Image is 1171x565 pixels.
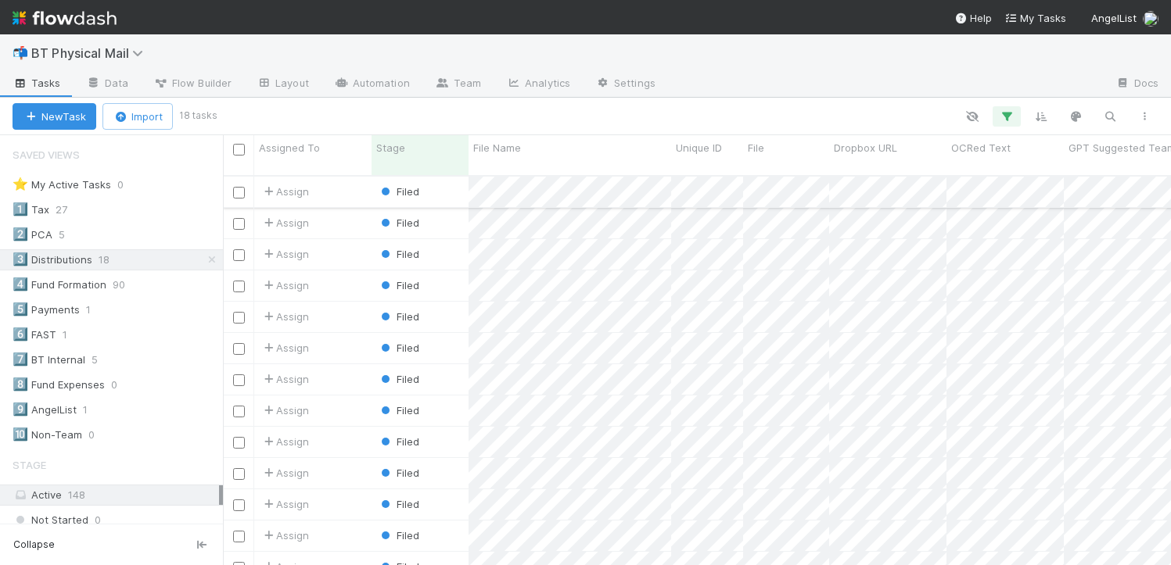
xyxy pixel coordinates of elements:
span: Filed [378,467,419,479]
span: 7️⃣ [13,352,28,366]
div: Filed [378,434,419,449]
span: Assign [260,402,309,418]
span: 📬 [13,46,28,59]
small: 18 tasks [179,109,217,123]
span: Filed [378,310,419,323]
div: My Active Tasks [13,175,111,195]
div: Tax [13,200,49,220]
input: Toggle Row Selected [233,499,245,511]
span: 1 [63,325,83,345]
div: BT Internal [13,350,85,370]
span: Filed [378,373,419,385]
span: Assign [260,277,309,293]
span: 90 [113,275,141,295]
div: Filed [378,402,419,418]
span: Filed [378,529,419,542]
input: Toggle Row Selected [233,406,245,417]
span: Tasks [13,75,61,91]
span: 1️⃣ [13,202,28,216]
input: Toggle Row Selected [233,437,245,449]
span: Filed [378,279,419,291]
span: Assign [260,496,309,512]
a: Automation [321,72,422,97]
span: 9️⃣ [13,402,28,416]
span: 5 [92,350,113,370]
div: Assign [260,527,309,543]
a: Layout [244,72,321,97]
input: Toggle Row Selected [233,531,245,542]
input: Toggle All Rows Selected [233,144,245,156]
span: Assign [260,246,309,262]
div: Help [954,10,992,26]
div: Filed [378,496,419,512]
span: Filed [378,185,419,198]
span: 5️⃣ [13,302,28,316]
span: Filed [378,498,419,510]
div: Non-Team [13,425,82,445]
span: Assign [260,465,309,481]
span: BT Physical Mail [31,45,151,61]
span: 0 [88,425,110,445]
a: Data [74,72,141,97]
div: FAST [13,325,56,345]
span: Assign [260,371,309,387]
a: Team [422,72,494,97]
span: Saved Views [13,139,80,170]
input: Toggle Row Selected [233,249,245,261]
span: Assign [260,309,309,324]
span: Filed [378,248,419,260]
span: Assign [260,434,309,449]
div: Filed [378,340,419,356]
div: Active [13,485,219,505]
span: Assign [260,215,309,231]
span: 4️⃣ [13,277,28,291]
span: 27 [56,200,83,220]
span: Filed [378,342,419,354]
div: AngelList [13,400,77,420]
div: Payments [13,300,80,320]
span: Filed [378,404,419,417]
span: Collapse [13,538,55,552]
a: Analytics [494,72,583,97]
div: Fund Expenses [13,375,105,395]
button: NewTask [13,103,96,130]
span: 2️⃣ [13,227,28,241]
span: Unique ID [676,140,722,156]
span: 1 [83,400,103,420]
span: OCRed Text [951,140,1011,156]
span: ⭐ [13,177,28,191]
img: avatar_e7d5656d-bda2-4d83-89d6-b6f9721f96bd.png [1143,11,1158,27]
span: 3️⃣ [13,252,28,266]
span: Flow Builder [153,75,232,91]
button: Import [102,103,173,130]
input: Toggle Row Selected [233,343,245,355]
span: 0 [117,175,139,195]
input: Toggle Row Selected [233,218,245,230]
span: Filed [378,435,419,448]
span: 0 [111,375,133,395]
div: Distributions [13,250,92,270]
div: Filed [378,465,419,481]
input: Toggle Row Selected [233,374,245,386]
input: Toggle Row Selected [233,187,245,198]
span: 0 [95,510,101,530]
div: Filed [378,215,419,231]
span: Assign [260,184,309,199]
span: 148 [68,488,85,501]
span: Filed [378,216,419,229]
div: Filed [378,184,419,199]
div: Filed [378,277,419,293]
span: Stage [376,140,405,156]
div: Filed [378,309,419,324]
span: 1 [86,300,106,320]
div: Fund Formation [13,275,106,295]
input: Toggle Row Selected [233,468,245,480]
